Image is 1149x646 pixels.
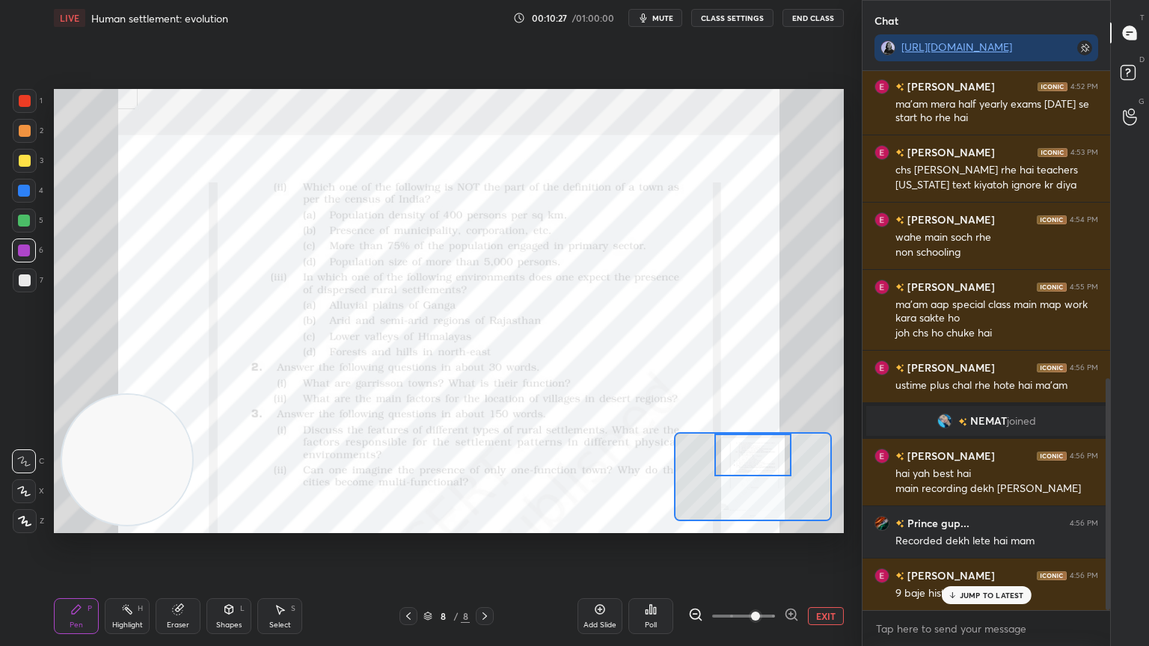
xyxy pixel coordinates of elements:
[904,144,995,160] h6: [PERSON_NAME]
[1007,415,1036,427] span: joined
[435,612,450,621] div: 8
[13,149,43,173] div: 3
[937,413,952,428] img: 2e3b3dd97ac14673b369f2f114b9a403.jpg
[13,268,43,292] div: 7
[895,378,1098,393] div: ustime plus chal rhe hote hai ma'am
[1037,363,1067,372] img: iconic-dark.1390631f.png
[1070,82,1098,91] div: 4:52 PM
[895,230,1098,245] div: wahe main soch rhe
[216,621,242,629] div: Shapes
[895,520,904,528] img: no-rating-badge.077c3623.svg
[904,360,995,375] h6: [PERSON_NAME]
[904,567,995,583] h6: [PERSON_NAME]
[70,621,83,629] div: Pen
[1070,148,1098,157] div: 4:53 PM
[1070,215,1098,224] div: 4:54 PM
[453,612,458,621] div: /
[1037,571,1067,580] img: iconic-dark.1390631f.png
[874,516,889,531] img: e81320c335c0466ca1014353ff8c4838.jpg
[112,621,143,629] div: Highlight
[895,149,904,157] img: no-rating-badge.077c3623.svg
[895,326,1098,341] div: joh chs ho chuke hai
[874,79,889,94] img: 3
[1038,148,1067,157] img: iconic-dark.1390631f.png
[895,534,1098,549] div: Recorded dekh lete hai mam
[904,279,995,295] h6: [PERSON_NAME]
[1139,54,1145,65] p: D
[874,449,889,464] img: 3
[960,591,1024,600] p: JUMP TO LATEST
[958,418,967,426] img: no-rating-badge.077c3623.svg
[895,97,1098,126] div: ma'am mera half yearly exams [DATE] se start ho rhe hai
[461,609,470,623] div: 8
[240,605,245,612] div: L
[645,621,657,629] div: Poll
[904,79,995,94] h6: [PERSON_NAME]
[1070,571,1098,580] div: 4:56 PM
[88,605,92,612] div: P
[1070,519,1098,528] div: 4:56 PM
[13,89,43,113] div: 1
[895,482,1098,496] div: main recording dekh [PERSON_NAME]
[895,283,904,292] img: no-rating-badge.077c3623.svg
[167,621,189,629] div: Eraser
[895,163,1098,178] div: chs [PERSON_NAME] rhe hai teachers
[1037,283,1067,292] img: iconic-dark.1390631f.png
[54,9,85,27] div: LIVE
[1070,283,1098,292] div: 4:55 PM
[862,71,1110,610] div: grid
[901,40,1012,54] a: [URL][DOMAIN_NAME]
[895,452,904,461] img: no-rating-badge.077c3623.svg
[12,449,44,473] div: C
[12,239,43,262] div: 6
[12,479,44,503] div: X
[1139,96,1145,107] p: G
[13,509,44,533] div: Z
[91,11,228,25] h4: Human settlement: evolution
[628,9,682,27] button: mute
[1140,12,1145,23] p: T
[138,605,143,612] div: H
[895,572,904,580] img: no-rating-badge.077c3623.svg
[895,83,904,91] img: no-rating-badge.077c3623.svg
[895,216,904,224] img: no-rating-badge.077c3623.svg
[1038,82,1067,91] img: iconic-dark.1390631f.png
[269,621,291,629] div: Select
[12,179,43,203] div: 4
[895,467,1098,482] div: hai yah best hai
[895,245,1098,260] div: non schooling
[895,178,1098,193] div: [US_STATE] text kiyatoh ignore kr diya
[895,364,904,372] img: no-rating-badge.077c3623.svg
[583,621,616,629] div: Add Slide
[12,209,43,233] div: 5
[874,212,889,227] img: 3
[970,415,1007,427] span: NEMAT
[895,298,1098,326] div: ma'am aap special class main map work kara sakte ho
[874,280,889,295] img: 3
[880,40,895,55] img: 12c0065bdc9e4e9c8598715cd3f101f2.png
[904,212,995,227] h6: [PERSON_NAME]
[904,515,969,531] h6: Prince gup...
[874,360,889,375] img: 3
[874,145,889,160] img: 3
[904,448,995,464] h6: [PERSON_NAME]
[1037,215,1067,224] img: iconic-dark.1390631f.png
[862,1,910,40] p: Chat
[874,568,889,583] img: 3
[1070,363,1098,372] div: 4:56 PM
[895,586,1098,601] div: 9 baje history
[652,13,673,23] span: mute
[691,9,773,27] button: CLASS SETTINGS
[808,607,844,625] button: EXIT
[291,605,295,612] div: S
[1070,452,1098,461] div: 4:56 PM
[1037,452,1067,461] img: iconic-dark.1390631f.png
[13,119,43,143] div: 2
[782,9,844,27] button: End Class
